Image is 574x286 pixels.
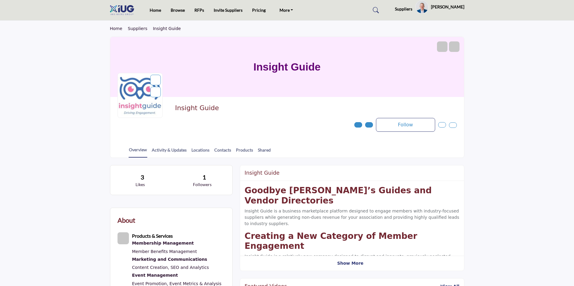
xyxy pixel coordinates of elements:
[275,6,298,14] a: More
[150,8,161,13] a: Home
[214,8,243,13] a: Invite Suppliers
[132,281,168,286] a: Event Promotion,
[129,146,147,158] a: Overview
[118,232,129,244] button: Category Icon
[245,170,279,176] h2: Insight Guide
[245,253,460,278] p: Insight Guide is a relatively new company designed to disrupt and innovate, previously neglected ...
[175,104,340,112] h2: Insight Guide
[376,118,435,132] button: Follow
[431,4,464,10] h5: [PERSON_NAME]
[118,182,163,188] p: Likes
[386,6,412,13] div: Suppliers
[245,231,417,251] strong: Creating a New Category of Member Engagement
[132,239,225,247] a: Membership Management
[449,41,460,52] div: Aspect Ratio:6:1,Size:1200x200px
[170,265,209,270] a: SEO and Analytics
[110,5,137,15] img: site Logo
[191,147,210,157] a: Locations
[438,122,446,128] button: Edit company
[337,260,363,266] span: Show More
[128,26,153,31] a: Suppliers
[118,215,135,225] h2: About
[132,234,173,239] a: Products & Services
[132,239,225,247] div: Comprehensive solutions for member engagement, retention, and growth to build a thriving and conn...
[203,173,206,182] span: 1
[132,256,225,263] div: Specialists in crafting effective marketing campaigns and communication strategies to elevate you...
[132,272,225,279] div: Expert providers dedicated to organizing, planning, and executing unforgettable professional even...
[132,256,225,263] a: Marketing and Communications
[132,272,225,279] a: Event Management
[110,26,128,31] a: Home
[449,122,457,128] button: More details
[415,0,429,14] button: Show hide supplier dropdown
[245,208,460,227] p: Insight Guide is a business marketplace platform designed to engage members with industry-focused...
[132,249,197,254] a: Member Benefits Management
[132,233,173,239] b: Products & Services
[245,185,432,206] strong: Goodbye [PERSON_NAME]’s Guides and Vendor Directories
[153,26,181,31] a: Insight Guide
[179,182,225,188] p: Followers
[258,147,271,157] a: Shared
[132,265,169,270] a: Content Creation,
[141,173,144,182] span: 3
[253,37,321,97] h1: Insight Guide
[365,122,373,128] button: Undo like
[171,8,185,13] a: Browse
[367,5,383,15] a: Search
[395,6,412,12] h5: Suppliers
[151,147,187,157] a: Activity & Updates
[214,147,231,157] a: Contacts
[150,75,161,85] div: Aspect Ratio:1:1,Size:400x400px
[252,8,266,13] a: Pricing
[194,8,204,13] a: RFPs
[169,281,221,286] a: Event Metrics & Analysis
[236,147,253,157] a: Products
